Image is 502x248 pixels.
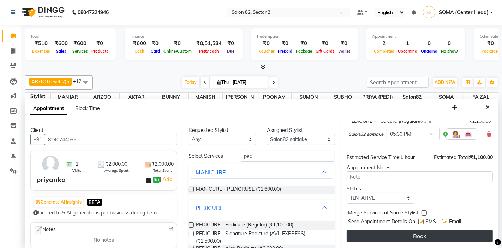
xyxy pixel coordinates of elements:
[196,204,223,212] div: PEDICURE
[197,49,221,54] span: Petty cash
[196,230,329,245] span: PEDICURE - Signature Pedicure (AVL EXPRESS) (₹1,500.00)
[51,93,85,109] span: MANJAR (Level-2)
[36,174,66,185] div: priyanka
[231,77,266,88] input: 2025-09-04
[347,164,493,171] div: Appointment Notes
[30,102,67,115] span: Appointment
[372,34,460,40] div: Appointment
[105,161,127,168] span: ₹2,000.00
[336,49,352,54] span: Wallet
[87,199,102,206] span: BETA
[439,9,489,16] span: SOMA (Center Head)
[73,78,87,84] span: +12
[372,40,396,48] div: 2
[348,131,384,138] span: Salon82 saltlake
[267,127,335,134] div: Assigned Stylist
[401,154,415,161] span: 1 hour
[419,49,439,54] span: Ongoing
[30,49,52,54] span: Expenses
[153,177,160,183] span: ₹0
[372,49,396,54] span: Completed
[30,34,110,40] div: Total
[347,154,401,161] span: Estimated Service Time:
[257,93,292,109] span: POONAM (SKIN)
[225,49,236,54] span: Due
[483,102,493,113] button: Close
[480,49,502,54] span: Packages
[276,40,294,48] div: ₹0
[94,236,114,244] span: No notes
[133,49,147,54] span: Cash
[347,230,493,242] button: Book
[419,40,439,48] div: 0
[257,49,276,54] span: Voucher
[216,80,231,85] span: Thu
[76,161,78,168] span: 1
[45,134,177,145] input: Search by Name/Mobile/Email/Code
[348,117,432,125] div: PEDICURE - Pedicure (Regular)
[161,175,174,183] a: Add
[72,168,81,173] span: Visits
[439,49,460,54] span: No show
[40,154,61,174] img: avatar
[104,168,129,173] span: Average Spent
[257,40,276,48] div: ₹0
[34,197,83,207] button: Generate AI Insights
[429,93,464,116] span: SOMA (Center Head)
[426,218,436,227] span: SMS
[30,134,45,145] button: +91
[78,2,109,22] b: 08047224946
[423,6,435,18] img: SOMA (Center Head)
[314,40,336,48] div: ₹0
[90,40,110,48] div: ₹0
[130,40,149,48] div: ₹600
[71,40,90,48] div: ₹600
[162,49,193,54] span: Online/Custom
[469,117,491,125] div: ₹1,100.00
[434,154,470,161] span: Estimated Total:
[54,49,68,54] span: Sales
[191,166,332,179] button: MANICURE
[396,49,419,54] span: Upcoming
[449,218,461,227] span: Email
[470,154,493,161] span: ₹1,100.00
[34,225,56,235] span: Notes
[336,40,352,48] div: ₹0
[153,168,172,173] span: Total Spent
[347,185,414,193] div: Status
[191,201,332,214] button: PEDICURE
[314,49,336,54] span: Gift Cards
[433,78,457,87] button: ADD NEW
[71,49,90,54] span: Services
[85,93,119,109] span: ARZOO (level-2)
[189,93,223,109] span: MANISH (level-1)
[294,49,314,54] span: Package
[196,168,226,176] div: MANICURE
[182,77,199,88] span: Today
[419,119,432,124] small: for
[160,175,174,183] span: |
[18,2,66,22] img: logo
[196,186,281,194] span: MANICURE - PEDICRUSE (₹1,600.00)
[196,221,293,230] span: PEDICURE - Pedicure (Regular) (₹1,100.00)
[451,130,460,138] img: Hairdresser.png
[25,93,50,100] div: Stylist
[30,127,177,134] div: Client
[154,93,188,109] span: BUNNY (level-1)
[464,130,472,138] img: Interior.png
[225,40,237,48] div: ₹0
[257,34,352,40] div: Redemption
[348,218,416,227] span: Send Appointment Details On
[292,93,326,109] span: SUMON (NAILS)
[162,40,193,48] div: ₹0
[193,40,225,48] div: ₹8,51,584
[396,40,419,48] div: 1
[223,93,257,109] span: [PERSON_NAME] (SKIN)
[149,49,162,54] span: Card
[241,151,335,162] input: Search by service name
[33,209,174,217] div: Limited to 5 AI generations per business during beta.
[276,49,294,54] span: Prepaid
[367,77,429,88] input: Search Appointment
[183,152,235,160] div: Select Services
[294,40,314,48] div: ₹0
